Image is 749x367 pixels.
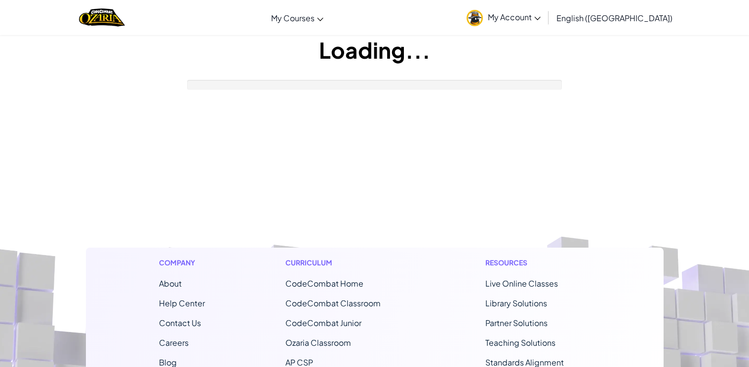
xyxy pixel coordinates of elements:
[79,7,125,28] img: Home
[79,7,125,28] a: Ozaria by CodeCombat logo
[159,278,182,289] a: About
[485,298,547,308] a: Library Solutions
[488,12,541,22] span: My Account
[285,257,405,268] h1: Curriculum
[556,13,672,23] span: English ([GEOGRAPHIC_DATA])
[159,298,205,308] a: Help Center
[485,257,591,268] h1: Resources
[485,318,548,328] a: Partner Solutions
[271,13,315,23] span: My Courses
[266,4,328,31] a: My Courses
[285,318,361,328] a: CodeCombat Junior
[467,10,483,26] img: avatar
[285,337,351,348] a: Ozaria Classroom
[285,298,381,308] a: CodeCombat Classroom
[159,337,189,348] a: Careers
[462,2,546,33] a: My Account
[285,278,363,289] span: CodeCombat Home
[159,257,205,268] h1: Company
[485,337,555,348] a: Teaching Solutions
[159,318,201,328] span: Contact Us
[552,4,677,31] a: English ([GEOGRAPHIC_DATA])
[485,278,558,289] a: Live Online Classes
